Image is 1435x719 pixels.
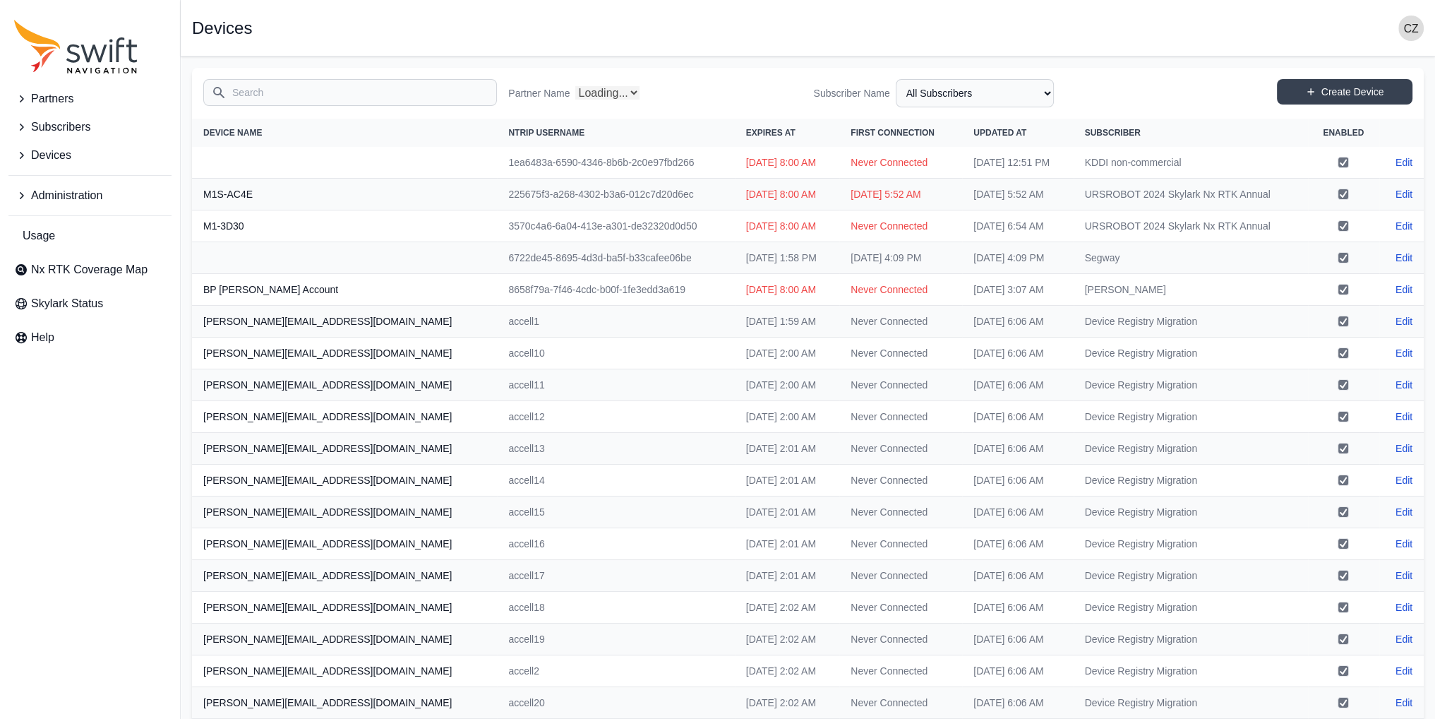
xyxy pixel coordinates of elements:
[1308,119,1379,147] th: Enabled
[735,497,840,528] td: [DATE] 2:01 AM
[839,179,962,210] td: [DATE] 5:52 AM
[8,256,172,284] a: Nx RTK Coverage Map
[962,306,1073,338] td: [DATE] 6:06 AM
[1074,655,1308,687] td: Device Registry Migration
[1074,179,1308,210] td: URSROBOT 2024 Skylark Nx RTK Annual
[192,274,497,306] th: BP [PERSON_NAME] Account
[839,306,962,338] td: Never Connected
[962,465,1073,497] td: [DATE] 6:06 AM
[1074,338,1308,369] td: Device Registry Migration
[31,295,103,312] span: Skylark Status
[1074,497,1308,528] td: Device Registry Migration
[192,401,497,433] th: [PERSON_NAME][EMAIL_ADDRESS][DOMAIN_NAME]
[497,497,734,528] td: accell15
[497,655,734,687] td: accell2
[192,465,497,497] th: [PERSON_NAME][EMAIL_ADDRESS][DOMAIN_NAME]
[735,242,840,274] td: [DATE] 1:58 PM
[735,210,840,242] td: [DATE] 8:00 AM
[1074,306,1308,338] td: Device Registry Migration
[1395,187,1412,201] a: Edit
[497,119,734,147] th: NTRIP Username
[192,655,497,687] th: [PERSON_NAME][EMAIL_ADDRESS][DOMAIN_NAME]
[23,227,55,244] span: Usage
[1395,441,1412,456] a: Edit
[839,433,962,465] td: Never Connected
[1074,433,1308,465] td: Device Registry Migration
[192,369,497,401] th: [PERSON_NAME][EMAIL_ADDRESS][DOMAIN_NAME]
[497,179,734,210] td: 225675f3-a268-4302-b3a6-012c7d20d6ec
[192,210,497,242] th: M1-3D30
[1074,592,1308,624] td: Device Registry Migration
[735,592,840,624] td: [DATE] 2:02 AM
[1395,537,1412,551] a: Edit
[192,497,497,528] th: [PERSON_NAME][EMAIL_ADDRESS][DOMAIN_NAME]
[192,119,497,147] th: Device Name
[839,465,962,497] td: Never Connected
[1074,465,1308,497] td: Device Registry Migration
[735,465,840,497] td: [DATE] 2:01 AM
[192,560,497,592] th: [PERSON_NAME][EMAIL_ADDRESS][DOMAIN_NAME]
[962,338,1073,369] td: [DATE] 6:06 AM
[1395,664,1412,678] a: Edit
[192,433,497,465] th: [PERSON_NAME][EMAIL_ADDRESS][DOMAIN_NAME]
[1395,219,1412,233] a: Edit
[31,187,102,204] span: Administration
[1395,473,1412,487] a: Edit
[8,141,172,170] button: Devices
[839,624,962,655] td: Never Connected
[497,147,734,179] td: 1ea6483a-6590-4346-8b6b-2c0e97fbd266
[1395,346,1412,360] a: Edit
[1395,283,1412,297] a: Edit
[962,624,1073,655] td: [DATE] 6:06 AM
[1395,251,1412,265] a: Edit
[192,20,252,37] h1: Devices
[497,465,734,497] td: accell14
[962,433,1073,465] td: [DATE] 6:06 AM
[839,592,962,624] td: Never Connected
[497,369,734,401] td: accell11
[839,242,962,274] td: [DATE] 4:09 PM
[497,210,734,242] td: 3570c4a6-6a04-413e-a301-de32320d0d50
[8,85,172,113] button: Partners
[962,560,1073,592] td: [DATE] 6:06 AM
[1074,528,1308,560] td: Device Registry Migration
[192,592,497,624] th: [PERSON_NAME][EMAIL_ADDRESS][DOMAIN_NAME]
[1395,155,1412,170] a: Edit
[31,90,73,107] span: Partners
[1395,569,1412,583] a: Edit
[735,179,840,210] td: [DATE] 8:00 AM
[497,433,734,465] td: accell13
[31,119,90,136] span: Subscribers
[735,338,840,369] td: [DATE] 2:00 AM
[851,128,935,138] span: First Connection
[8,290,172,318] a: Skylark Status
[1395,600,1412,614] a: Edit
[192,624,497,655] th: [PERSON_NAME][EMAIL_ADDRESS][DOMAIN_NAME]
[962,147,1073,179] td: [DATE] 12:51 PM
[1277,79,1412,105] a: Create Device
[192,687,497,719] th: [PERSON_NAME][EMAIL_ADDRESS][DOMAIN_NAME]
[735,369,840,401] td: [DATE] 2:00 AM
[497,592,734,624] td: accell18
[962,242,1073,274] td: [DATE] 4:09 PM
[497,528,734,560] td: accell16
[1074,242,1308,274] td: Segway
[746,128,795,138] span: Expires At
[192,179,497,210] th: M1S-AC4E
[839,687,962,719] td: Never Connected
[1074,687,1308,719] td: Device Registry Migration
[8,113,172,141] button: Subscribers
[735,401,840,433] td: [DATE] 2:00 AM
[839,497,962,528] td: Never Connected
[839,147,962,179] td: Never Connected
[962,401,1073,433] td: [DATE] 6:06 AM
[497,687,734,719] td: accell20
[1074,119,1308,147] th: Subscriber
[962,655,1073,687] td: [DATE] 6:06 AM
[497,274,734,306] td: 8658f79a-7f46-4cdc-b00f-1fe3edd3a619
[1395,632,1412,646] a: Edit
[192,528,497,560] th: [PERSON_NAME][EMAIL_ADDRESS][DOMAIN_NAME]
[497,624,734,655] td: accell19
[839,369,962,401] td: Never Connected
[962,528,1073,560] td: [DATE] 6:06 AM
